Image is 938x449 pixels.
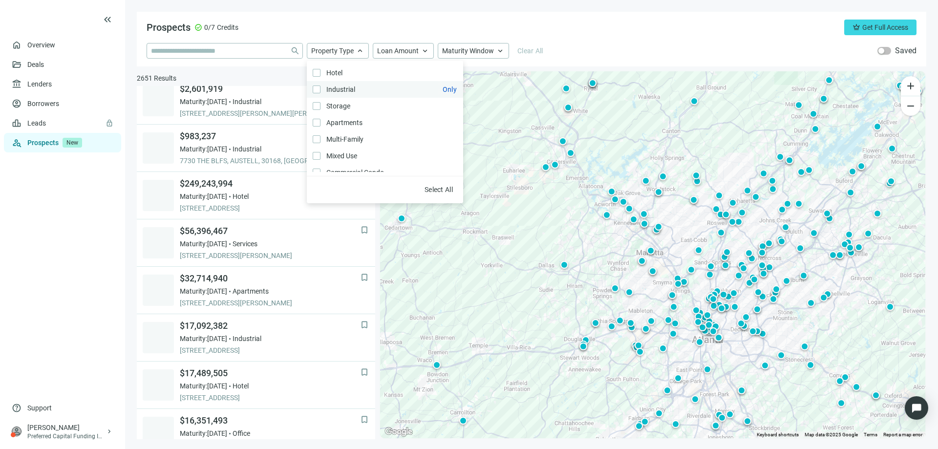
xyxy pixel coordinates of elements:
[180,225,361,237] span: $56,396,467
[320,117,366,128] span: Apartments
[180,345,361,355] span: [STREET_ADDRESS]
[217,22,238,32] span: Credits
[757,431,799,438] button: Keyboard shortcuts
[204,22,215,32] span: 0/7
[883,432,922,437] a: Report a map error
[12,403,21,413] span: help
[12,427,21,436] span: person
[27,80,52,88] a: Lenders
[180,428,227,438] span: Maturity: [DATE]
[436,81,463,98] button: Industrial
[233,192,249,201] span: Hotel
[137,125,375,172] a: bookmark$983,237Maturity:[DATE]Industrial7730 THE BLFS, AUSTELL, 30168, [GEOGRAPHIC_DATA]
[180,83,361,95] span: $2,601,919
[137,267,375,314] a: bookmark$32,714,940Maturity:[DATE]Apartments[STREET_ADDRESS][PERSON_NAME]
[180,286,227,296] span: Maturity: [DATE]
[360,415,369,425] button: bookmark
[27,133,113,152] div: Prospects
[27,41,55,49] a: Overview
[905,396,928,420] div: Open Intercom Messenger
[496,46,505,55] span: keyboard_arrow_up
[320,84,359,95] span: Industrial
[180,178,361,190] span: $249,243,994
[180,273,361,284] span: $32,714,940
[180,192,227,201] span: Maturity: [DATE]
[137,73,176,83] span: 2651 Results
[180,367,361,379] span: $17,489,505
[864,432,877,437] a: Terms (opens in new tab)
[421,46,429,55] span: keyboard_arrow_up
[180,334,227,343] span: Maturity: [DATE]
[513,43,548,59] button: Clear All
[443,86,457,93] span: Only
[233,428,250,438] span: Office
[425,186,453,193] span: Select All
[180,251,361,260] span: [STREET_ADDRESS][PERSON_NAME]
[137,314,375,362] a: bookmark$17,092,382Maturity:[DATE]Industrial[STREET_ADDRESS]
[27,403,52,413] span: Support
[180,108,361,118] span: [STREET_ADDRESS][PERSON_NAME][PERSON_NAME]
[63,138,82,148] span: New
[233,381,249,391] span: Hotel
[233,97,261,107] span: Industrial
[27,133,113,152] a: ProspectsNew
[233,334,261,343] span: Industrial
[320,150,361,161] span: Mixed Use
[360,320,369,330] button: bookmark
[180,97,227,107] span: Maturity: [DATE]
[383,426,415,438] a: Open this area in Google Maps (opens a new window)
[233,239,257,249] span: Services
[27,61,44,68] a: Deals
[106,119,113,127] span: lock
[320,134,367,145] span: Multi-Family
[442,46,494,55] span: Maturity Window
[180,415,361,427] span: $16,351,493
[844,20,917,35] button: crownGet Full Access
[180,203,361,213] span: [STREET_ADDRESS]
[356,46,364,55] span: keyboard_arrow_up
[360,273,369,282] button: bookmark
[180,298,361,308] span: [STREET_ADDRESS][PERSON_NAME]
[233,144,261,154] span: Industrial
[320,101,354,111] span: Storage
[383,426,415,438] img: Google
[137,77,375,125] a: bookmark$2,601,919Maturity:[DATE]Industrial[STREET_ADDRESS][PERSON_NAME][PERSON_NAME]
[360,225,369,235] button: bookmark
[27,432,106,440] div: Preferred Capital Funding INC.
[233,286,269,296] span: Apartments
[180,393,361,403] span: [STREET_ADDRESS]
[895,46,917,56] label: Saved
[147,21,191,33] span: Prospects
[137,219,375,267] a: bookmark$56,396,467Maturity:[DATE]Services[STREET_ADDRESS][PERSON_NAME]
[27,100,59,107] a: Borrowers
[360,367,369,377] button: bookmark
[27,423,106,432] div: [PERSON_NAME]
[311,46,354,55] span: Property Type
[137,172,375,219] a: bookmark$249,243,994Maturity:[DATE]Hotel[STREET_ADDRESS]
[180,239,227,249] span: Maturity: [DATE]
[137,362,375,409] a: bookmark$17,489,505Maturity:[DATE]Hotel[STREET_ADDRESS]
[320,167,388,178] span: Commercial Condo
[320,67,346,78] span: Hotel
[420,182,457,197] button: Select All
[194,23,202,31] span: check_circle
[180,156,361,166] span: 7730 THE BLFS, AUSTELL, 30168, [GEOGRAPHIC_DATA]
[180,130,361,142] span: $983,237
[180,144,227,154] span: Maturity: [DATE]
[180,320,361,332] span: $17,092,382
[805,432,858,437] span: Map data ©2025 Google
[862,23,908,31] span: Get Full Access
[180,381,227,391] span: Maturity: [DATE]
[377,46,419,55] span: Loan Amount
[905,100,917,112] span: remove
[905,80,917,92] span: add
[853,23,860,31] span: crown
[102,14,113,25] button: keyboard_double_arrow_left
[106,428,113,435] span: keyboard_arrow_right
